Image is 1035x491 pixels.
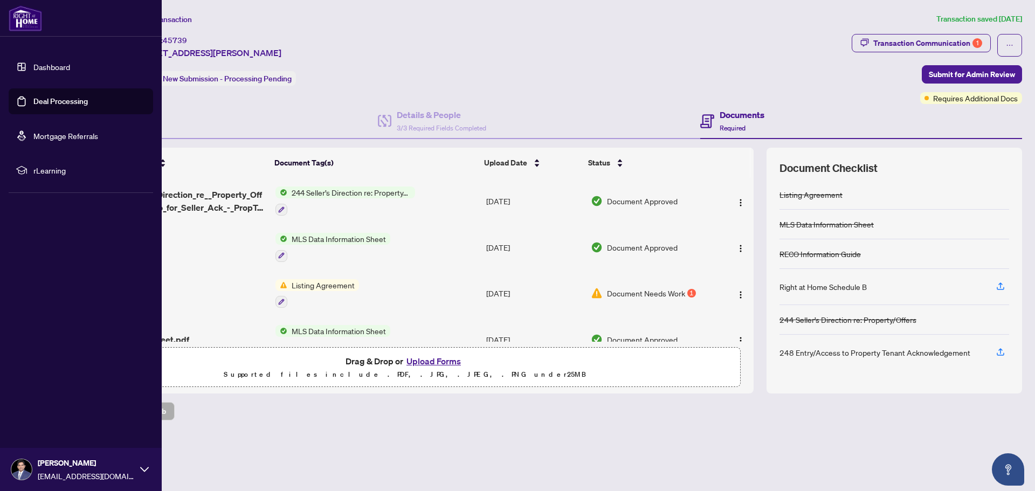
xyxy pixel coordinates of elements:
div: Right at Home Schedule B [779,281,867,293]
button: Open asap [992,453,1024,486]
td: [DATE] [482,271,586,317]
img: Status Icon [275,325,287,337]
span: Document Approved [607,241,678,253]
div: 1 [972,38,982,48]
img: Logo [736,336,745,345]
span: Document Needs Work [607,287,685,299]
span: rLearning [33,164,146,176]
img: Logo [736,244,745,253]
div: 244 Seller’s Direction re: Property/Offers [779,314,916,326]
th: Upload Date [480,148,584,178]
td: [DATE] [482,224,586,271]
a: Mortgage Referrals [33,131,98,141]
button: Status IconMLS Data Information Sheet [275,233,390,262]
td: [DATE] [482,178,586,224]
div: Listing Agreement [779,189,843,200]
span: 244 Seller’s Direction re: Property/Offers [287,186,415,198]
div: Transaction Communication [873,34,982,52]
th: Status [584,148,714,178]
span: ellipsis [1006,42,1013,49]
img: Logo [736,198,745,207]
img: Status Icon [275,186,287,198]
p: Supported files include .PDF, .JPG, .JPEG, .PNG under 25 MB [76,368,734,381]
span: New Submission - Processing Pending [163,74,292,84]
span: 3/3 Required Fields Completed [397,124,486,132]
h4: Details & People [397,108,486,121]
span: Submit for Admin Review [929,66,1015,83]
img: Document Status [591,287,603,299]
button: Status IconMLS Data Information Sheet [275,325,390,354]
button: Logo [732,331,749,348]
h4: Documents [720,108,764,121]
div: MLS Data Information Sheet [779,218,874,230]
button: Status IconListing Agreement [275,279,359,308]
div: RECO Information Guide [779,248,861,260]
span: MLS Data Information Sheet [287,233,390,245]
a: Deal Processing [33,96,88,106]
span: 224_Sellers_Direction_re__Property_Offers_-_Imp_Info_for_Seller_Ack_-_PropTx-[PERSON_NAME].pdf [106,188,266,214]
div: Status: [134,71,296,86]
div: 248 Entry/Access to Property Tenant Acknowledgement [779,347,970,358]
span: View Transaction [134,15,192,24]
span: [PERSON_NAME] [38,457,135,469]
span: Required [720,124,746,132]
span: 45739 [163,36,187,45]
span: Upload Date [484,157,527,169]
article: Transaction saved [DATE] [936,13,1022,25]
button: Status Icon244 Seller’s Direction re: Property/Offers [275,186,415,216]
span: Requires Additional Docs [933,92,1018,104]
img: Status Icon [275,233,287,245]
span: Listing Agreement [287,279,359,291]
img: Document Status [591,195,603,207]
button: Upload Forms [403,354,464,368]
button: Submit for Admin Review [922,65,1022,84]
button: Transaction Communication1 [852,34,991,52]
span: Status [588,157,610,169]
span: [EMAIL_ADDRESS][DOMAIN_NAME] [38,470,135,482]
th: Document Tag(s) [270,148,480,178]
th: (5) File Name [102,148,270,178]
img: Status Icon [275,279,287,291]
span: Document Approved [607,334,678,345]
img: Document Status [591,241,603,253]
button: Logo [732,192,749,210]
span: MLS Data Information Sheet [287,325,390,337]
img: logo [9,5,42,31]
button: Logo [732,285,749,302]
span: [STREET_ADDRESS][PERSON_NAME] [134,46,281,59]
span: Document Approved [607,195,678,207]
img: Document Status [591,334,603,345]
div: 1 [687,289,696,298]
img: Profile Icon [11,459,32,480]
button: Logo [732,239,749,256]
span: Drag & Drop or [346,354,464,368]
img: Logo [736,291,745,299]
td: [DATE] [482,316,586,363]
span: Drag & Drop orUpload FormsSupported files include .PDF, .JPG, .JPEG, .PNG under25MB [70,348,740,388]
a: Dashboard [33,62,70,72]
span: Document Checklist [779,161,878,176]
